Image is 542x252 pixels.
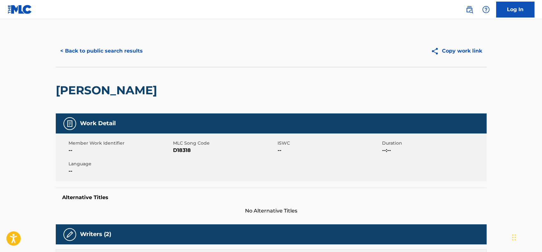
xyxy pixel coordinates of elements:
img: help [482,6,490,13]
a: Public Search [463,3,476,16]
span: D18318 [173,147,276,154]
a: Log In [496,2,534,18]
h2: [PERSON_NAME] [56,83,160,97]
h5: Work Detail [80,120,116,127]
img: MLC Logo [8,5,32,14]
img: search [466,6,473,13]
span: ISWC [278,140,380,147]
h5: Writers (2) [80,231,111,238]
span: -- [278,147,380,154]
span: No Alternative Titles [56,207,487,215]
button: Copy work link [426,43,487,59]
div: Help [480,3,492,16]
span: -- [69,167,171,175]
img: Writers [66,231,74,238]
span: Member Work Identifier [69,140,171,147]
span: MLC Song Code [173,140,276,147]
div: Drag [512,228,516,247]
button: < Back to public search results [56,43,147,59]
span: Language [69,161,171,167]
img: Copy work link [431,47,442,55]
img: Work Detail [66,120,74,127]
iframe: Chat Widget [510,221,542,252]
span: --:-- [382,147,485,154]
h5: Alternative Titles [62,194,480,201]
span: Duration [382,140,485,147]
span: -- [69,147,171,154]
